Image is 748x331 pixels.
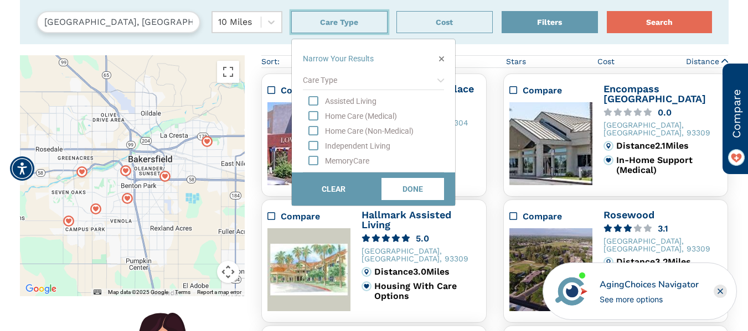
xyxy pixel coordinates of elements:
button: Toggle fullscreen view [217,61,239,83]
a: 5.0 [362,234,481,243]
a: Rosewood [603,209,654,220]
button: Care Type [291,11,388,33]
img: distance.svg [603,257,613,267]
img: favorite_on.png [728,149,745,166]
a: Hallmark Assisted Living [362,209,451,230]
input: Search by City, State, or Zip Code [37,11,200,33]
div: Assisted Living [325,96,444,107]
span: Map data ©2025 Google [108,289,168,295]
div: Assisted Living [308,96,444,107]
div: Popover trigger [502,11,598,33]
div: Compare [523,210,592,223]
div: Compare [509,210,592,223]
div: 0.0 [658,108,672,117]
div: MemoryCare [308,155,444,166]
img: search-map-marker.svg [90,203,101,214]
div: Popover trigger [396,11,493,33]
img: search-map-marker.svg [63,216,74,227]
div: Home Care (Non-Medical) [325,125,444,136]
div: AgingChoices Navigator [600,278,699,291]
img: avatar [553,272,590,310]
a: Report a map error [197,289,241,295]
div: Home Care (Medical) [308,111,444,122]
img: search-map-marker.svg [122,193,133,204]
img: distance.svg [603,141,613,151]
div: Distance 2.1 Miles [616,141,723,151]
button: Search [607,11,712,33]
div: 3.1 [658,224,668,233]
div: Distance 3.0 Miles [374,267,481,277]
a: Open this area in Google Maps (opens a new window) [23,282,59,296]
div: Compare [523,84,592,97]
div: Care Type [303,71,444,90]
a: 0.0 [603,108,723,117]
a: Encompass [GEOGRAPHIC_DATA] [603,83,706,104]
div: In-Home Support (Medical) [616,155,723,175]
button: Map camera controls [217,261,239,283]
div: Independent Living [308,140,444,151]
button: CLEAR [303,178,365,200]
div: Popover trigger [90,203,101,214]
div: MemoryCare [325,155,444,166]
img: search-map-marker.svg [120,165,131,176]
div: Home Care (Non-Medical) [308,125,444,136]
div: Popover trigger [159,171,171,182]
img: primary.svg [362,281,372,291]
a: 3.1 [603,224,723,233]
span: Stars [506,56,526,67]
div: Popover trigger [202,136,213,147]
a: Terms (opens in new tab) [175,289,190,295]
img: primary.svg [603,155,613,165]
div: Housing With Care Options [374,281,481,301]
img: distance.svg [362,267,372,277]
div: Narrow Your Results [303,53,374,65]
div: [GEOGRAPHIC_DATA], [GEOGRAPHIC_DATA], 93309 [603,121,723,136]
div: Independent Living [325,140,444,151]
div: Distance 3.2 Miles [616,257,723,267]
img: search-map-marker.svg [202,136,213,147]
div: [GEOGRAPHIC_DATA], [GEOGRAPHIC_DATA], 93309 [362,247,481,262]
img: Google [23,282,59,296]
div: Compare [281,210,350,223]
span: Cost [597,56,615,67]
div: See more options [600,293,699,305]
button: Filters [502,11,598,33]
div: Compare [509,84,592,97]
div: [GEOGRAPHIC_DATA], [GEOGRAPHIC_DATA], 93309 [603,237,723,253]
img: search-map-marker.svg [159,171,171,182]
div: Accessibility Menu [10,156,34,181]
div: Compare [281,84,350,97]
button: Cost [396,11,493,33]
div: 5.0 [416,234,429,243]
div: Home Care (Medical) [325,111,444,122]
div: Compare [267,210,350,223]
span: Compare [728,89,745,138]
div: Close [714,285,727,298]
div: Popover trigger [122,193,133,204]
div: Compare [267,84,350,97]
span: Distance [686,56,719,67]
div: Popover trigger [120,165,131,176]
button: Keyboard shortcuts [94,288,101,296]
button: DONE [381,178,444,200]
div: Popover trigger [291,11,388,33]
div: Sort: [261,56,280,67]
div: Popover trigger [76,166,87,177]
div: Popover trigger [63,216,74,227]
img: search-map-marker.svg [76,166,87,177]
